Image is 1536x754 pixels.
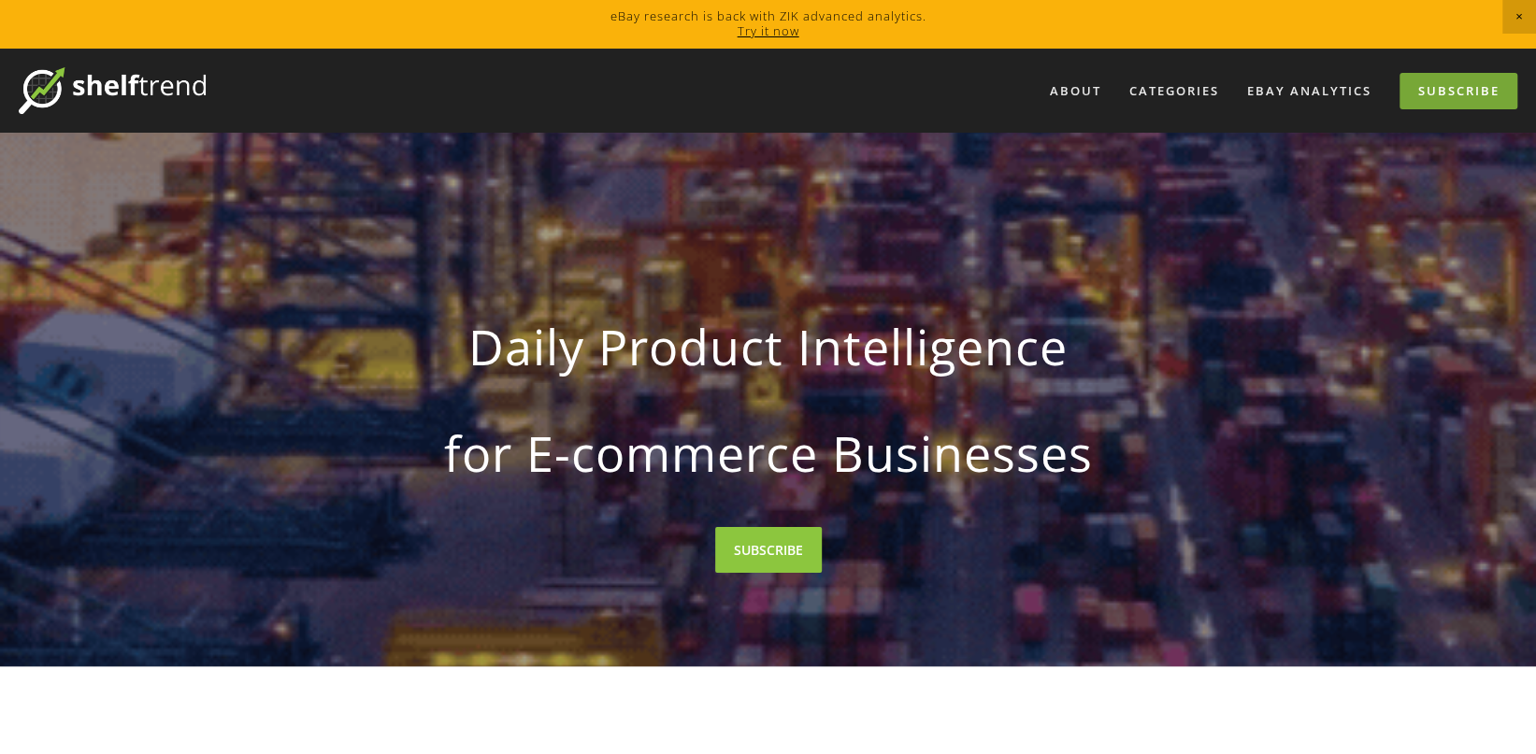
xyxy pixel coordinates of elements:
a: About [1038,76,1113,107]
a: SUBSCRIBE [715,527,822,573]
strong: for E-commerce Businesses [352,409,1185,497]
div: Categories [1117,76,1231,107]
a: eBay Analytics [1235,76,1384,107]
a: Subscribe [1400,73,1517,109]
strong: Daily Product Intelligence [352,303,1185,391]
img: ShelfTrend [19,67,206,114]
a: Try it now [738,22,799,39]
